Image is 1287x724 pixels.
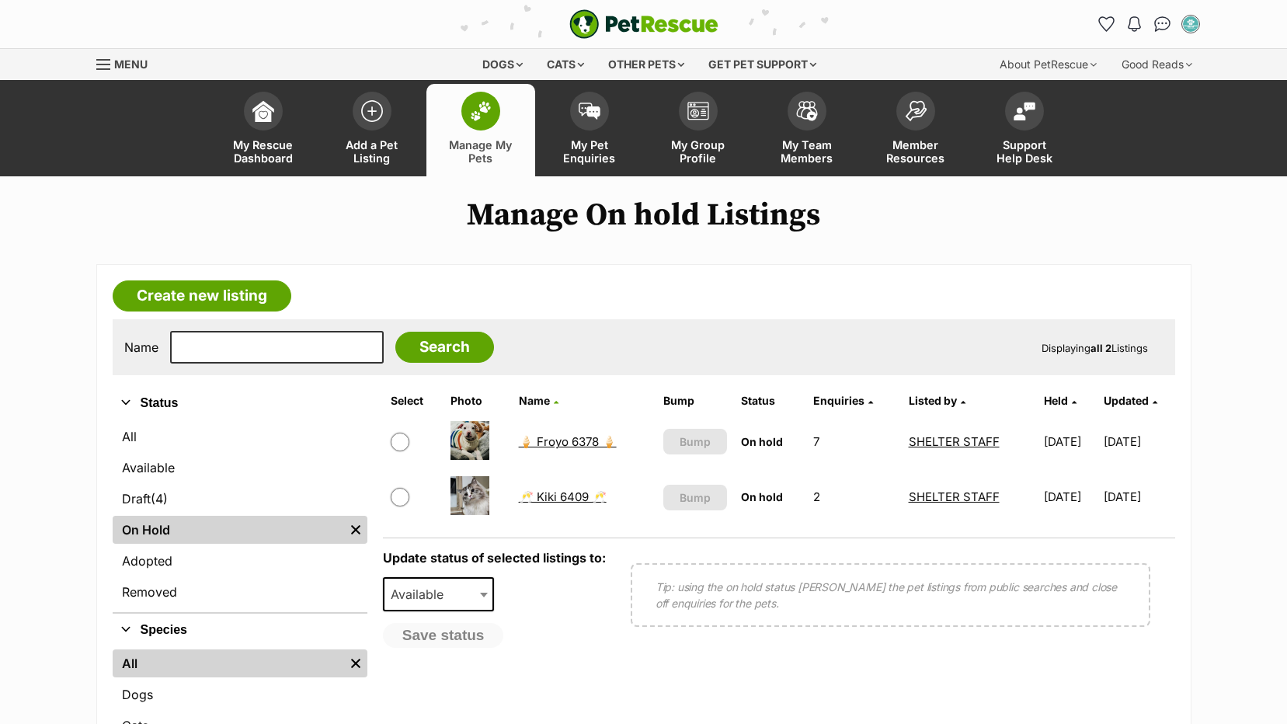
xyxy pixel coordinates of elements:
input: Search [395,332,494,363]
div: Dogs [471,49,534,80]
span: Updated [1104,394,1149,407]
td: [DATE] [1038,470,1102,524]
a: Favourites [1094,12,1119,37]
a: Held [1044,394,1077,407]
a: Remove filter [344,649,367,677]
td: [DATE] [1104,470,1174,524]
td: 2 [807,470,901,524]
span: (4) [151,489,168,508]
img: dashboard-icon-eb2f2d2d3e046f16d808141f083e7271f6b2e854fb5c12c21221c1fb7104beca.svg [252,100,274,122]
a: My Team Members [753,84,861,176]
span: Menu [114,57,148,71]
button: Status [113,393,367,413]
div: Get pet support [697,49,827,80]
button: Bump [663,429,728,454]
button: Notifications [1122,12,1147,37]
span: Manage My Pets [446,138,516,165]
td: 7 [807,415,901,468]
a: PetRescue [569,9,718,39]
th: Status [735,388,805,413]
div: Cats [536,49,595,80]
a: SHELTER STAFF [909,489,1000,504]
span: Held [1044,394,1068,407]
div: Good Reads [1111,49,1203,80]
a: My Rescue Dashboard [209,84,318,176]
span: Member Resources [881,138,951,165]
img: add-pet-listing-icon-0afa8454b4691262ce3f59096e99ab1cd57d4a30225e0717b998d2c9b9846f56.svg [361,100,383,122]
th: Photo [444,388,511,413]
a: All [113,423,367,451]
span: Bump [680,489,711,506]
a: On Hold [113,516,344,544]
span: Bump [680,433,711,450]
a: Conversations [1150,12,1175,37]
img: member-resources-icon-8e73f808a243e03378d46382f2149f9095a855e16c252ad45f914b54edf8863c.svg [905,100,927,121]
td: [DATE] [1038,415,1102,468]
label: Update status of selected listings to: [383,550,606,566]
img: pet-enquiries-icon-7e3ad2cf08bfb03b45e93fb7055b45f3efa6380592205ae92323e6603595dc1f.svg [579,103,600,120]
a: Add a Pet Listing [318,84,426,176]
th: Select [384,388,443,413]
span: Add a Pet Listing [337,138,407,165]
div: About PetRescue [989,49,1108,80]
a: Name [519,394,558,407]
a: Available [113,454,367,482]
button: Bump [663,485,728,510]
ul: Account quick links [1094,12,1203,37]
a: Member Resources [861,84,970,176]
a: 🍦 Froyo 6378 🍦 [519,434,617,449]
a: Dogs [113,680,367,708]
a: Create new listing [113,280,291,312]
span: Support Help Desk [990,138,1059,165]
a: Enquiries [813,394,873,407]
a: Listed by [909,394,965,407]
img: notifications-46538b983faf8c2785f20acdc204bb7945ddae34d4c08c2a6579f10ce5e182be.svg [1128,16,1140,32]
a: My Pet Enquiries [535,84,644,176]
img: team-members-icon-5396bd8760b3fe7c0b43da4ab00e1e3bb1a5d9ba89233759b79545d2d3fc5d0d.svg [796,101,818,121]
span: Available [384,583,459,605]
a: Removed [113,578,367,606]
span: translation missing: en.admin.listings.index.attributes.enquiries [813,394,864,407]
th: Bump [657,388,734,413]
td: [DATE] [1104,415,1174,468]
img: logo-e224e6f780fb5917bec1dbf3a21bbac754714ae5b6737aabdf751b685950b380.svg [569,9,718,39]
a: Remove filter [344,516,367,544]
img: manage-my-pets-icon-02211641906a0b7f246fdf0571729dbe1e7629f14944591b6c1af311fb30b64b.svg [470,101,492,121]
span: My Team Members [772,138,842,165]
a: All [113,649,344,677]
a: Support Help Desk [970,84,1079,176]
span: My Group Profile [663,138,733,165]
span: On hold [741,490,783,503]
button: My account [1178,12,1203,37]
a: Draft [113,485,367,513]
span: Available [383,577,495,611]
img: group-profile-icon-3fa3cf56718a62981997c0bc7e787c4b2cf8bcc04b72c1350f741eb67cf2f40e.svg [687,102,709,120]
strong: all 2 [1090,342,1111,354]
p: Tip: using the on hold status [PERSON_NAME] the pet listings from public searches and close off e... [656,579,1125,611]
span: My Rescue Dashboard [228,138,298,165]
a: Updated [1104,394,1157,407]
span: Name [519,394,550,407]
label: Name [124,340,158,354]
img: help-desk-icon-fdf02630f3aa405de69fd3d07c3f3aa587a6932b1a1747fa1d2bba05be0121f9.svg [1014,102,1035,120]
a: Menu [96,49,158,77]
img: chat-41dd97257d64d25036548639549fe6c8038ab92f7586957e7f3b1b290dea8141.svg [1154,16,1170,32]
span: My Pet Enquiries [555,138,624,165]
div: Other pets [597,49,695,80]
a: SHELTER STAFF [909,434,1000,449]
button: Save status [383,623,504,648]
a: 🥂 Kiki 6409 🥂 [519,489,607,504]
div: Status [113,419,367,612]
img: SHELTER STAFF profile pic [1183,16,1198,32]
span: Displaying Listings [1042,342,1148,354]
span: Listed by [909,394,957,407]
a: Manage My Pets [426,84,535,176]
a: Adopted [113,547,367,575]
a: My Group Profile [644,84,753,176]
span: On hold [741,435,783,448]
button: Species [113,620,367,640]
